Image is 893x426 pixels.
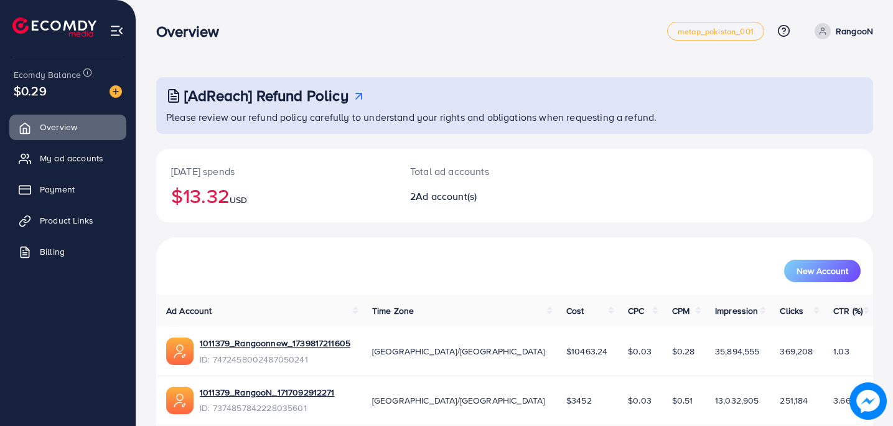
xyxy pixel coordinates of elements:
[672,394,693,407] span: $0.51
[672,305,690,317] span: CPM
[14,69,81,81] span: Ecomdy Balance
[833,394,851,407] span: 3.66
[715,345,760,357] span: 35,894,555
[849,382,887,420] img: image
[372,305,414,317] span: Time Zone
[40,121,77,133] span: Overview
[110,85,122,98] img: image
[9,208,126,233] a: Product Links
[628,345,652,357] span: $0.03
[628,394,652,407] span: $0.03
[784,260,861,282] button: New Account
[416,189,477,203] span: Ad account(s)
[200,386,335,399] a: 1011379_RangooN_1717092912271
[200,337,350,349] a: 1011379_Rangoonnew_1739817211605
[678,27,754,35] span: metap_pakistan_001
[672,345,695,357] span: $0.28
[40,214,93,227] span: Product Links
[566,305,584,317] span: Cost
[12,17,96,37] img: logo
[833,305,863,317] span: CTR (%)
[9,146,126,171] a: My ad accounts
[833,345,849,357] span: 1.03
[810,23,873,39] a: RangooN
[780,305,803,317] span: Clicks
[566,394,592,407] span: $3452
[566,345,607,357] span: $10463.24
[836,24,873,39] p: RangooN
[200,402,335,414] span: ID: 7374857842228035601
[156,22,229,40] h3: Overview
[9,239,126,264] a: Billing
[40,245,65,258] span: Billing
[200,353,350,366] span: ID: 7472458002487050241
[780,394,808,407] span: 251,184
[171,184,380,207] h2: $13.32
[40,183,75,196] span: Payment
[715,394,759,407] span: 13,032,905
[184,87,348,105] h3: [AdReach] Refund Policy
[780,345,813,357] span: 369,208
[410,164,559,179] p: Total ad accounts
[372,394,545,407] span: [GEOGRAPHIC_DATA]/[GEOGRAPHIC_DATA]
[166,387,194,414] img: ic-ads-acc.e4c84228.svg
[110,24,124,38] img: menu
[171,164,380,179] p: [DATE] spends
[9,177,126,202] a: Payment
[628,305,644,317] span: CPC
[40,152,103,164] span: My ad accounts
[715,305,759,317] span: Impression
[166,338,194,365] img: ic-ads-acc.e4c84228.svg
[667,22,764,40] a: metap_pakistan_001
[166,305,212,317] span: Ad Account
[372,345,545,357] span: [GEOGRAPHIC_DATA]/[GEOGRAPHIC_DATA]
[797,267,848,275] span: New Account
[166,110,866,125] p: Please review our refund policy carefully to understand your rights and obligations when requesti...
[230,194,247,206] span: USD
[14,82,47,100] span: $0.29
[9,115,126,140] a: Overview
[410,191,559,202] h2: 2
